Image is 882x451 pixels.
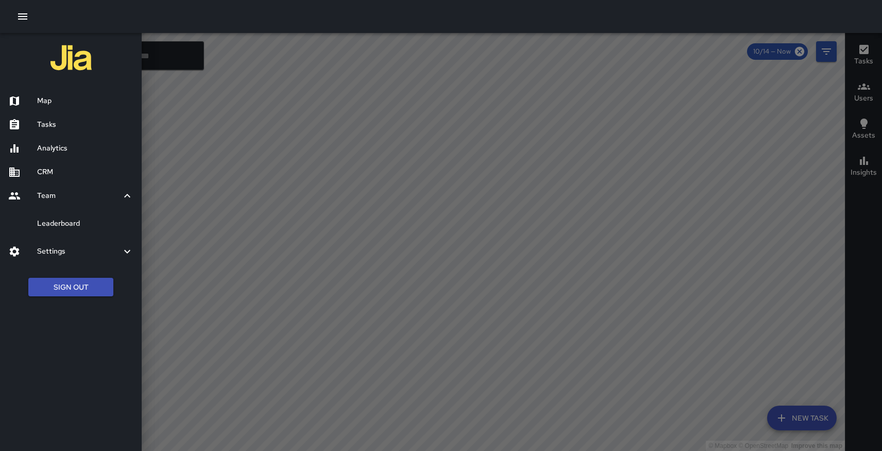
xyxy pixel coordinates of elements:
h6: Leaderboard [37,218,133,229]
button: Sign Out [28,278,113,297]
h6: Settings [37,246,121,257]
h6: Map [37,95,133,107]
h6: Team [37,190,121,202]
h6: CRM [37,166,133,178]
img: jia-logo [50,37,92,78]
h6: Analytics [37,143,133,154]
h6: Tasks [37,119,133,130]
